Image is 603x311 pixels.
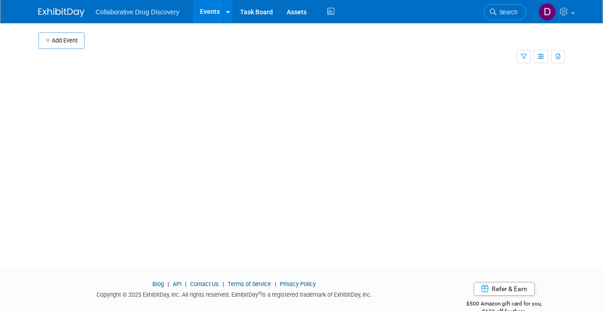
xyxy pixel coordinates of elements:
[538,3,556,21] img: Daniel Castro
[96,8,179,16] span: Collaborative Drug Discovery
[173,281,181,287] a: API
[280,281,316,287] a: Privacy Policy
[38,8,84,17] img: ExhibitDay
[220,281,226,287] span: |
[38,288,430,299] div: Copyright © 2025 ExhibitDay, Inc. All rights reserved. ExhibitDay is a registered trademark of Ex...
[183,281,189,287] span: |
[474,282,535,296] a: Refer & Earn
[38,32,84,49] button: Add Event
[190,281,219,287] a: Contact Us
[258,291,261,296] sup: ®
[496,9,518,16] span: Search
[228,281,271,287] a: Terms of Service
[272,281,278,287] span: |
[152,281,164,287] a: Blog
[484,4,526,20] a: Search
[165,281,171,287] span: |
